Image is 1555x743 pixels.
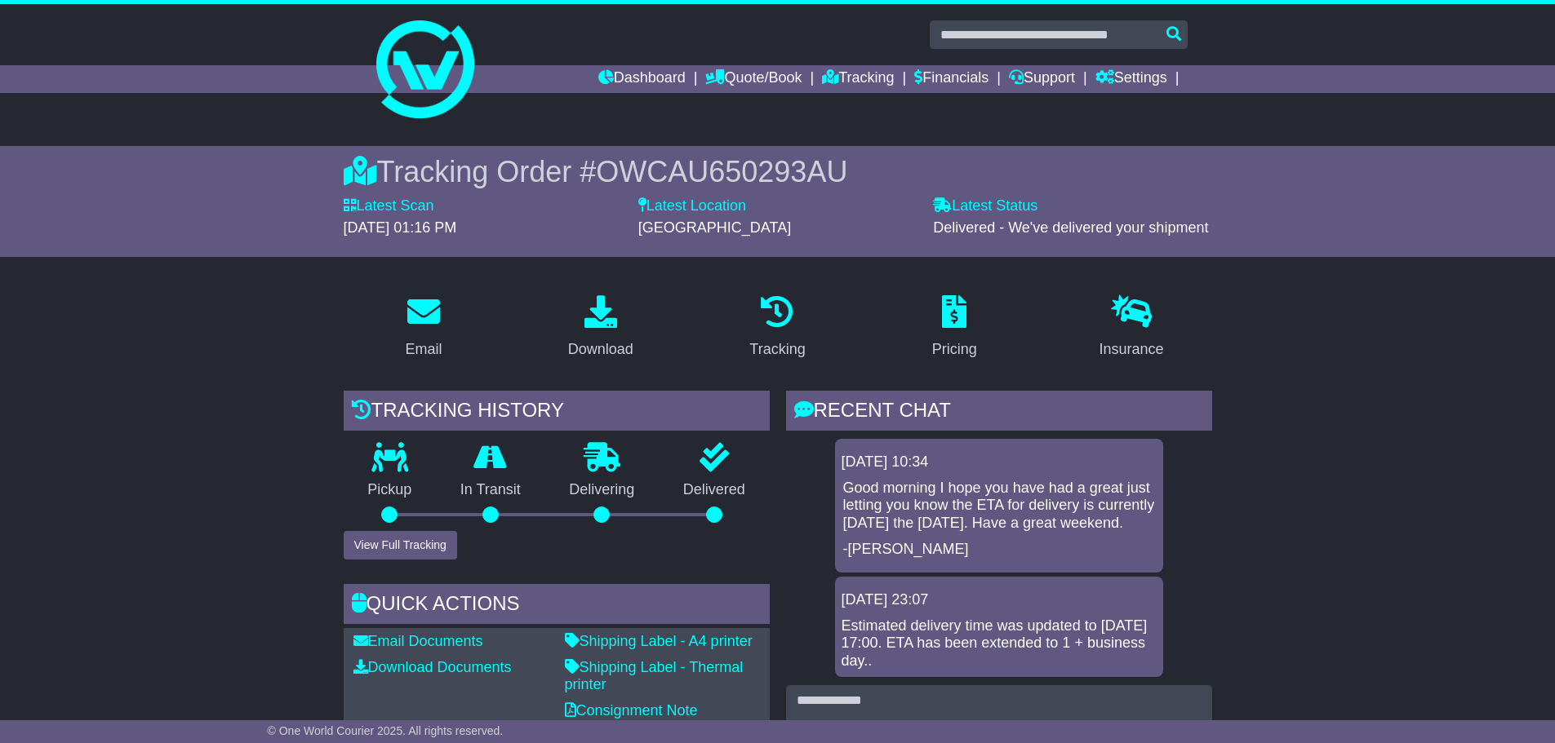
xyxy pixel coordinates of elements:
a: Download Documents [353,659,512,675]
a: Financials [914,65,989,93]
span: OWCAU650293AU [596,155,847,188]
div: [DATE] 23:07 [842,591,1157,609]
div: RECENT CHAT [786,391,1212,435]
a: Tracking [739,290,815,366]
span: [GEOGRAPHIC_DATA] [638,219,791,236]
a: Consignment Note [565,702,698,719]
span: © One World Courier 2025. All rights reserved. [268,724,504,737]
div: Pricing [932,338,977,360]
p: -[PERSON_NAME] [843,541,1155,559]
a: Insurance [1089,290,1175,366]
a: Dashboard [598,65,686,93]
div: [DATE] 10:34 [842,453,1157,471]
p: Good morning I hope you have had a great just letting you know the ETA for delivery is currently ... [843,480,1155,533]
a: Tracking [822,65,894,93]
p: Pickup [344,481,437,499]
button: View Full Tracking [344,531,457,559]
a: Email Documents [353,633,483,649]
a: Email [394,290,452,366]
a: Pricing [922,290,988,366]
div: Tracking history [344,391,770,435]
span: Delivered - We've delivered your shipment [933,219,1208,236]
div: Tracking [749,338,805,360]
a: Quote/Book [705,65,802,93]
a: Shipping Label - A4 printer [565,633,753,649]
label: Latest Status [933,197,1037,215]
div: Download [568,338,633,360]
div: Insurance [1100,338,1164,360]
label: Latest Location [638,197,746,215]
label: Latest Scan [344,197,434,215]
a: Download [558,290,644,366]
p: Delivering [545,481,660,499]
p: In Transit [436,481,545,499]
div: Tracking Order # [344,154,1212,189]
div: Estimated delivery time was updated to [DATE] 17:00. ETA has been extended to 1 + business day.. [842,617,1157,670]
a: Shipping Label - Thermal printer [565,659,744,693]
div: Email [405,338,442,360]
div: Quick Actions [344,584,770,628]
a: Support [1009,65,1075,93]
p: Delivered [659,481,770,499]
a: Settings [1095,65,1167,93]
span: [DATE] 01:16 PM [344,219,457,236]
